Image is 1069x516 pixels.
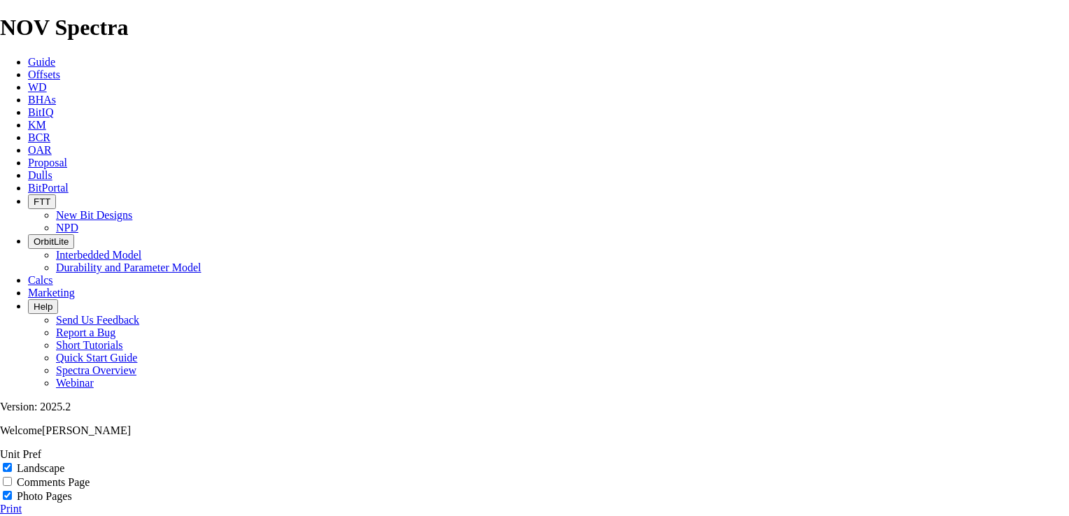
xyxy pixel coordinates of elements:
a: Report a Bug [56,327,115,338]
a: Offsets [28,69,60,80]
a: Spectra Overview [56,364,136,376]
a: Send Us Feedback [56,314,139,326]
a: OAR [28,144,52,156]
a: Marketing [28,287,75,299]
button: OrbitLite [28,234,74,249]
a: Guide [28,56,55,68]
a: Short Tutorials [56,339,123,351]
span: OrbitLite [34,236,69,247]
button: Help [28,299,58,314]
a: Durability and Parameter Model [56,261,201,273]
a: WD [28,81,47,93]
a: Interbedded Model [56,249,141,261]
a: Quick Start Guide [56,352,137,364]
label: Comments Page [17,476,90,488]
a: BitIQ [28,106,53,118]
a: KM [28,119,46,131]
label: Landscape [17,462,64,474]
span: Help [34,301,52,312]
a: BitPortal [28,182,69,194]
span: FTT [34,196,50,207]
a: NPD [56,222,78,234]
span: [PERSON_NAME] [42,424,131,436]
button: FTT [28,194,56,209]
a: New Bit Designs [56,209,132,221]
a: BCR [28,131,50,143]
a: BHAs [28,94,56,106]
label: Photo Pages [17,490,72,502]
a: Calcs [28,274,53,286]
a: Dulls [28,169,52,181]
a: Webinar [56,377,94,389]
a: Proposal [28,157,67,169]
